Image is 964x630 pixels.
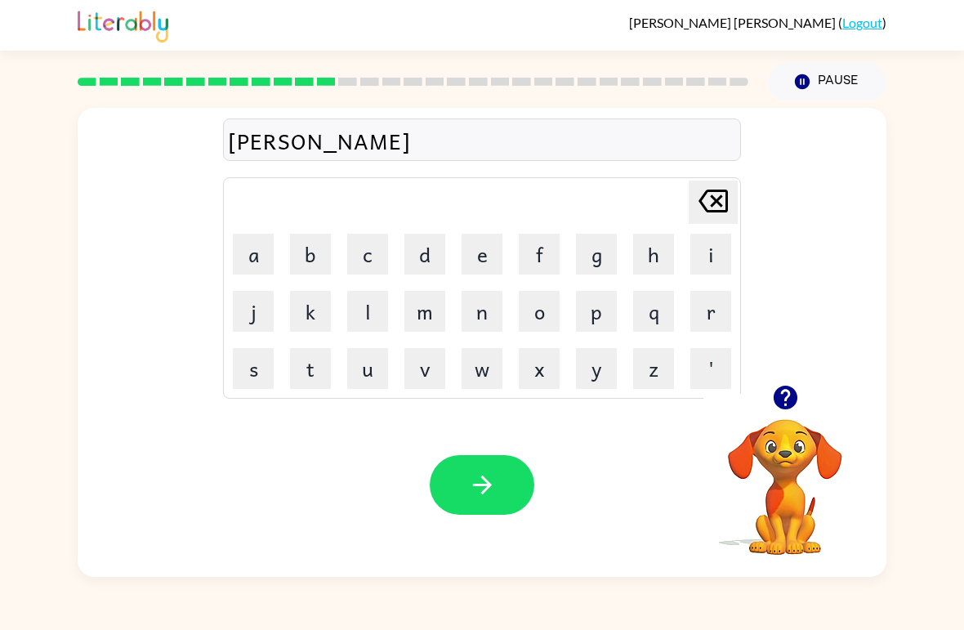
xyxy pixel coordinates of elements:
[842,15,882,30] a: Logout
[233,234,274,275] button: a
[404,348,445,389] button: v
[519,348,560,389] button: x
[228,123,736,158] div: [PERSON_NAME]
[519,234,560,275] button: f
[519,291,560,332] button: o
[633,291,674,332] button: q
[347,291,388,332] button: l
[347,348,388,389] button: u
[703,394,867,557] video: Your browser must support playing .mp4 files to use Literably. Please try using another browser.
[768,63,886,101] button: Pause
[290,291,331,332] button: k
[462,348,502,389] button: w
[462,234,502,275] button: e
[404,291,445,332] button: m
[404,234,445,275] button: d
[576,234,617,275] button: g
[462,291,502,332] button: n
[290,348,331,389] button: t
[78,7,168,42] img: Literably
[690,291,731,332] button: r
[233,291,274,332] button: j
[629,15,838,30] span: [PERSON_NAME] [PERSON_NAME]
[629,15,886,30] div: ( )
[690,234,731,275] button: i
[576,291,617,332] button: p
[233,348,274,389] button: s
[690,348,731,389] button: '
[290,234,331,275] button: b
[576,348,617,389] button: y
[633,234,674,275] button: h
[347,234,388,275] button: c
[633,348,674,389] button: z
